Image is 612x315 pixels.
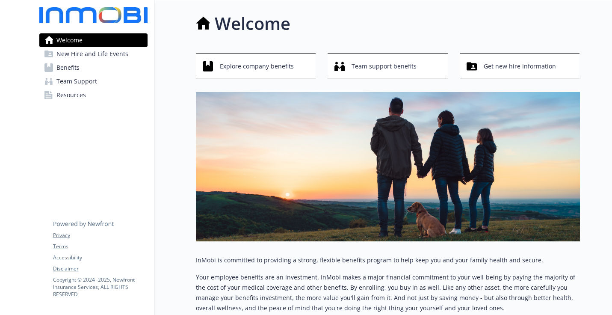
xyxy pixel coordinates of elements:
span: Welcome [56,33,83,47]
a: Benefits [39,61,148,74]
p: InMobi is committed to providing a strong, flexible benefits program to help keep you and your fa... [196,255,580,265]
span: New Hire and Life Events [56,47,128,61]
span: Resources [56,88,86,102]
a: Resources [39,88,148,102]
span: Team support benefits [352,58,417,74]
a: Accessibility [53,254,147,262]
button: Team support benefits [328,53,448,78]
span: Get new hire information [484,58,556,74]
span: Explore company benefits [220,58,294,74]
a: Terms [53,243,147,250]
a: Welcome [39,33,148,47]
span: Benefits [56,61,80,74]
a: Team Support [39,74,148,88]
img: overview page banner [196,92,580,241]
button: Get new hire information [460,53,580,78]
a: Disclaimer [53,265,147,273]
p: Copyright © 2024 - 2025 , Newfront Insurance Services, ALL RIGHTS RESERVED [53,276,147,298]
a: Privacy [53,232,147,239]
p: Your employee benefits are an investment. InMobi makes a major financial commitment to your well-... [196,272,580,313]
button: Explore company benefits [196,53,316,78]
a: New Hire and Life Events [39,47,148,61]
h1: Welcome [215,11,290,36]
span: Team Support [56,74,97,88]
